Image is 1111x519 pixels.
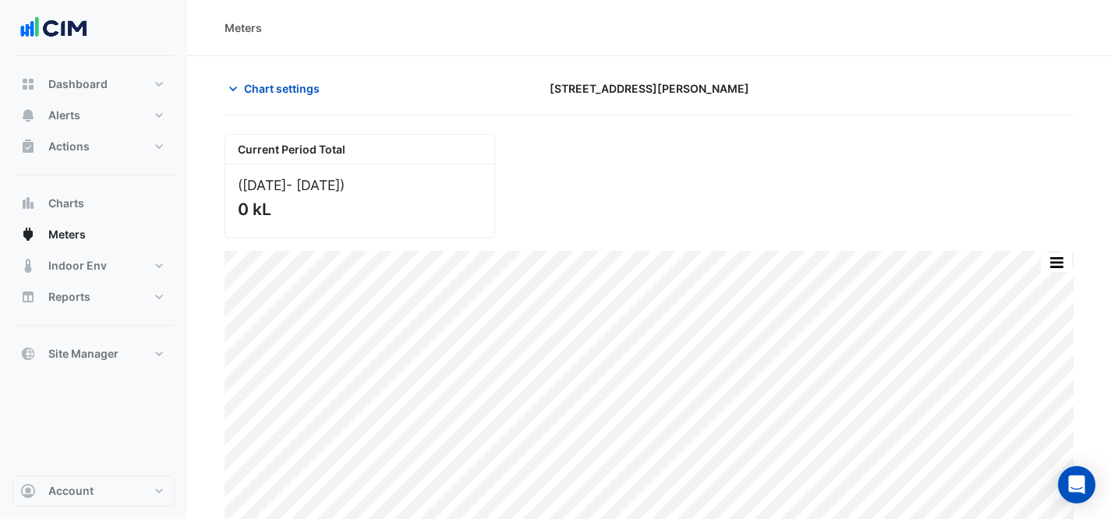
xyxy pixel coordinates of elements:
[48,289,90,305] span: Reports
[1041,252,1072,272] button: More Options
[20,227,36,242] app-icon: Meters
[238,177,482,193] div: ([DATE] )
[48,227,86,242] span: Meters
[225,19,262,36] div: Meters
[550,80,749,97] span: [STREET_ADDRESS][PERSON_NAME]
[20,346,36,362] app-icon: Site Manager
[12,281,175,312] button: Reports
[12,69,175,100] button: Dashboard
[48,258,107,274] span: Indoor Env
[20,108,36,123] app-icon: Alerts
[20,196,36,211] app-icon: Charts
[12,250,175,281] button: Indoor Env
[244,80,320,97] span: Chart settings
[19,12,89,44] img: Company Logo
[20,258,36,274] app-icon: Indoor Env
[20,76,36,92] app-icon: Dashboard
[238,199,479,219] div: 0 kL
[12,338,175,369] button: Site Manager
[12,188,175,219] button: Charts
[12,100,175,131] button: Alerts
[225,135,494,164] div: Current Period Total
[48,483,94,499] span: Account
[20,139,36,154] app-icon: Actions
[48,108,80,123] span: Alerts
[20,289,36,305] app-icon: Reports
[48,346,119,362] span: Site Manager
[1058,466,1095,503] div: Open Intercom Messenger
[48,196,84,211] span: Charts
[286,177,340,193] span: - [DATE]
[225,75,330,102] button: Chart settings
[12,219,175,250] button: Meters
[12,475,175,507] button: Account
[48,76,108,92] span: Dashboard
[12,131,175,162] button: Actions
[48,139,90,154] span: Actions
